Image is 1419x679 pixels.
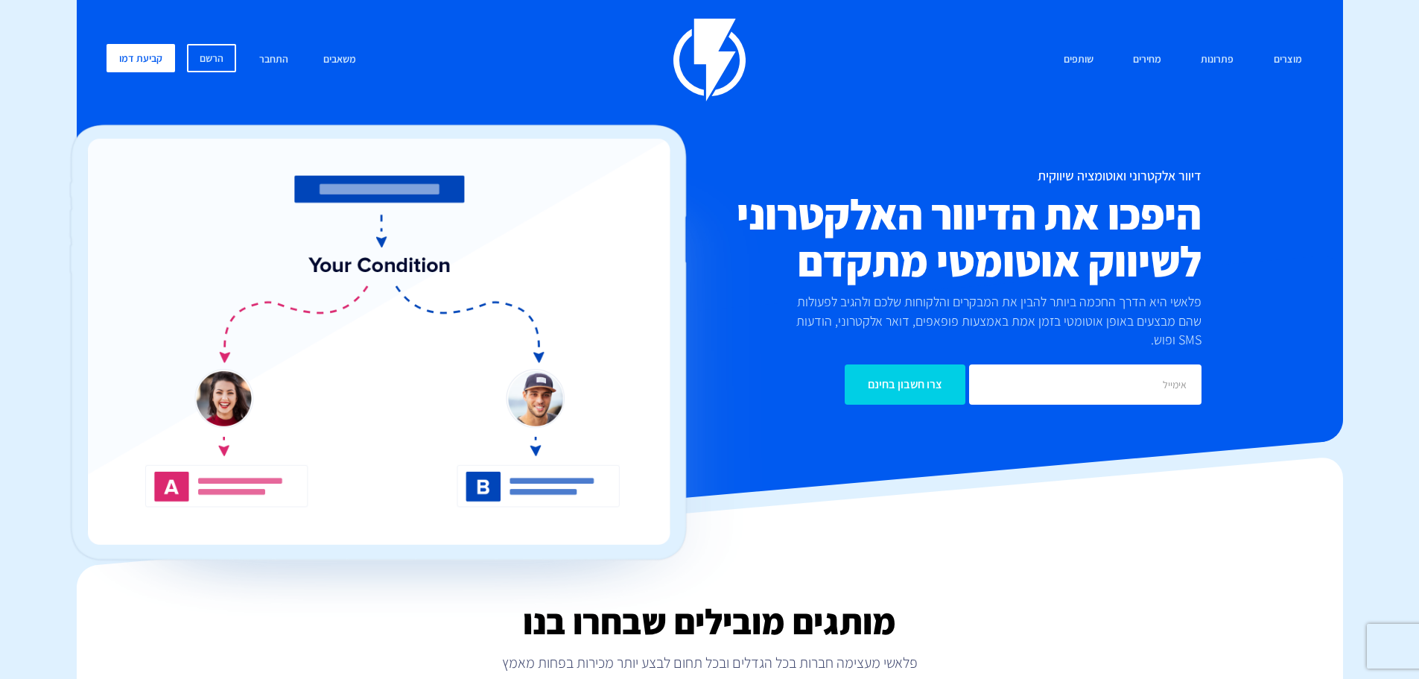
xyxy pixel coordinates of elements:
p: פלאשי היא הדרך החכמה ביותר להבין את המבקרים והלקוחות שלכם ולהגיב לפעולות שהם מבצעים באופן אוטומטי... [771,292,1201,350]
a: הרשם [187,44,236,72]
a: שותפים [1053,44,1105,76]
a: התחבר [248,44,299,76]
input: צרו חשבון בחינם [845,364,965,405]
a: קביעת דמו [107,44,175,72]
a: מוצרים [1263,44,1313,76]
a: משאבים [312,44,367,76]
h2: מותגים מובילים שבחרו בנו [77,602,1343,641]
h2: היפכו את הדיוור האלקטרוני לשיווק אוטומטי מתקדם [620,191,1201,285]
h1: דיוור אלקטרוני ואוטומציה שיווקית [620,168,1201,183]
input: אימייל [969,364,1201,405]
p: פלאשי מעצימה חברות בכל הגדלים ובכל תחום לבצע יותר מכירות בפחות מאמץ [77,652,1343,673]
a: מחירים [1122,44,1172,76]
a: פתרונות [1190,44,1245,76]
